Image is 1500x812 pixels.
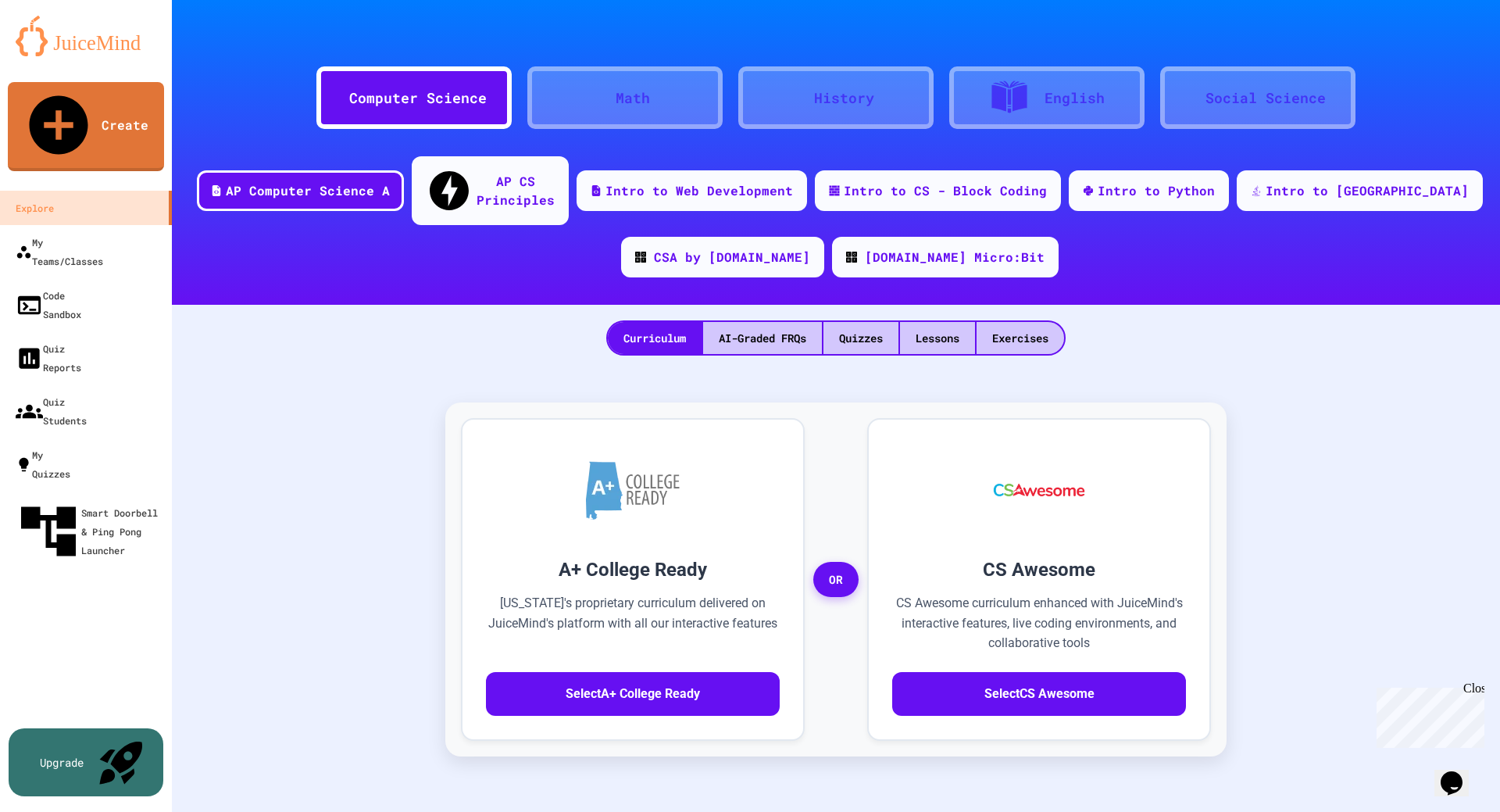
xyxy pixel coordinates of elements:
[892,672,1186,716] button: SelectCS Awesome
[703,322,822,354] div: AI-Graded FRQs
[892,556,1186,584] h3: CS Awesome
[16,392,87,430] div: Quiz Students
[1434,749,1484,796] iframe: chat widget
[605,181,793,200] div: Intro to Web Development
[16,233,103,270] div: My Teams/Classes
[8,82,164,171] a: Create
[616,88,650,109] div: Math
[16,445,70,483] div: My Quizzes
[6,6,108,99] div: Chat with us now!Close
[349,88,487,109] div: Computer Science
[865,248,1045,266] div: [DOMAIN_NAME] Micro:Bit
[635,252,646,263] img: CODE_logo_RGB.png
[16,286,81,324] div: Code Sandbox
[16,339,81,377] div: Quiz Reports
[586,461,680,520] img: A+ College Ready
[16,499,166,564] div: Smart Doorbell & Ping Pong Launcher
[16,199,54,217] div: Explore
[1205,88,1326,109] div: Social Science
[1370,681,1484,748] iframe: chat widget
[477,172,555,209] div: AP CS Principles
[814,88,874,109] div: History
[978,443,1101,537] img: CS Awesome
[900,322,975,354] div: Lessons
[813,562,859,598] span: OR
[823,322,898,354] div: Quizzes
[846,252,857,263] img: CODE_logo_RGB.png
[654,248,810,266] div: CSA by [DOMAIN_NAME]
[486,556,780,584] h3: A+ College Ready
[40,754,84,771] div: Upgrade
[977,322,1064,354] div: Exercises
[1045,88,1105,109] div: English
[1266,181,1469,200] div: Intro to [GEOGRAPHIC_DATA]
[892,593,1186,653] p: CS Awesome curriculum enhanced with JuiceMind's interactive features, live coding environments, a...
[16,16,156,56] img: logo-orange.svg
[844,181,1047,200] div: Intro to CS - Block Coding
[608,322,702,354] div: Curriculum
[1098,181,1215,200] div: Intro to Python
[486,672,780,716] button: SelectA+ College Ready
[226,181,390,200] div: AP Computer Science A
[486,593,780,653] p: [US_STATE]'s proprietary curriculum delivered on JuiceMind's platform with all our interactive fe...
